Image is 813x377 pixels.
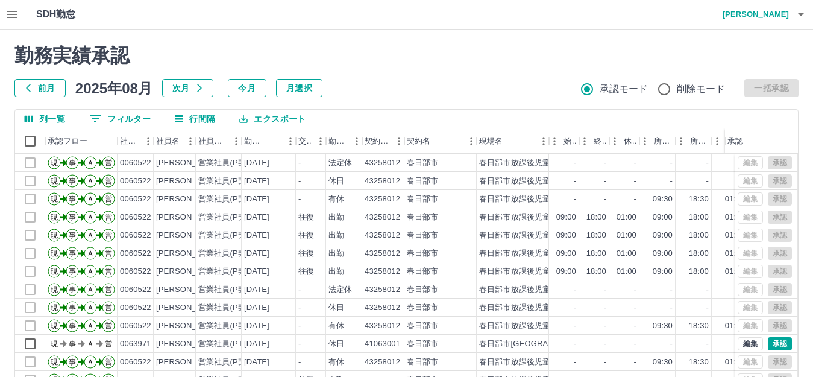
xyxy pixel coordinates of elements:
text: 事 [69,358,76,366]
button: 次月 [162,79,213,97]
div: 43258012 [365,176,400,187]
div: 休日 [328,302,344,314]
div: 春日部市 [407,320,439,332]
div: 09:00 [556,248,576,259]
text: 現 [51,322,58,330]
div: 01:00 [617,212,636,223]
div: 01:00 [617,266,636,277]
div: 所定開始 [639,128,676,154]
text: Ａ [87,285,94,294]
text: 営 [105,195,112,203]
text: 事 [69,267,76,276]
div: [PERSON_NAME] [156,284,222,296]
div: 01:00 [725,356,745,368]
div: 出勤 [328,248,344,259]
div: [DATE] [244,356,269,368]
div: - [634,320,636,332]
div: - [634,302,636,314]
div: [PERSON_NAME] [156,338,222,350]
text: Ａ [87,159,94,167]
div: 0060522 [120,266,151,277]
text: 営 [105,322,112,330]
div: [PERSON_NAME] [156,266,222,277]
div: 18:00 [689,248,709,259]
div: [DATE] [244,212,269,223]
div: [DATE] [244,230,269,241]
div: [DATE] [244,194,269,205]
div: 春日部市 [407,248,439,259]
button: 編集 [738,337,763,350]
div: 0060522 [120,212,151,223]
div: [PERSON_NAME] [156,356,222,368]
div: 09:00 [556,266,576,277]
div: 契約コード [362,128,404,154]
button: 列選択 [15,110,75,128]
div: 43258012 [365,194,400,205]
div: 春日部市放課後児童クラブ事務局 [479,356,598,368]
div: 0060522 [120,230,151,241]
text: 現 [51,231,58,239]
div: 出勤 [328,212,344,223]
div: 休憩 [624,128,637,154]
div: 交通費 [296,128,326,154]
div: - [634,157,636,169]
div: 承認 [727,128,743,154]
div: 43258012 [365,320,400,332]
div: 現場名 [477,128,549,154]
div: 営業社員(P契約) [198,248,257,259]
div: - [604,302,606,314]
div: - [298,284,301,296]
div: 18:00 [689,230,709,241]
button: ソート [265,133,281,150]
div: 43258012 [365,157,400,169]
div: 春日部市 [407,212,439,223]
button: 月選択 [276,79,322,97]
div: 18:00 [586,230,606,241]
text: 事 [69,249,76,258]
text: 事 [69,159,76,167]
div: 承認フロー [45,128,118,154]
div: 勤務区分 [328,128,348,154]
div: [DATE] [244,320,269,332]
div: 承認フロー [48,128,87,154]
div: 社員区分 [198,128,227,154]
div: 休日 [328,176,344,187]
div: 01:00 [725,230,745,241]
div: - [574,157,576,169]
div: 18:30 [689,194,709,205]
div: 春日部市放課後児童クラブ事務局 [479,302,598,314]
div: - [604,194,606,205]
text: 事 [69,285,76,294]
div: 春日部市 [407,356,439,368]
text: 事 [69,303,76,312]
div: 01:00 [617,230,636,241]
div: [PERSON_NAME] [156,320,222,332]
div: 営業社員(P契約) [198,284,257,296]
div: - [634,338,636,350]
button: メニュー [227,132,245,150]
text: Ａ [87,322,94,330]
div: - [298,302,301,314]
div: 営業社員(P契約) [198,157,257,169]
div: - [574,302,576,314]
div: - [298,356,301,368]
text: 営 [105,177,112,185]
div: 承認 [725,128,788,154]
div: 始業 [563,128,577,154]
text: 事 [69,177,76,185]
div: - [298,320,301,332]
div: 春日部市放課後児童クラブ事務局 [479,248,598,259]
div: 春日部市 [407,230,439,241]
text: 営 [105,303,112,312]
div: 春日部市放課後児童クラブ事務局 [479,230,598,241]
div: 有休 [328,194,344,205]
div: 43258012 [365,356,400,368]
div: 01:00 [617,248,636,259]
div: - [706,176,709,187]
text: 事 [69,213,76,221]
div: 09:00 [653,212,673,223]
text: 営 [105,340,112,348]
text: 営 [105,231,112,239]
div: [PERSON_NAME] [156,194,222,205]
div: 0060522 [120,302,151,314]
